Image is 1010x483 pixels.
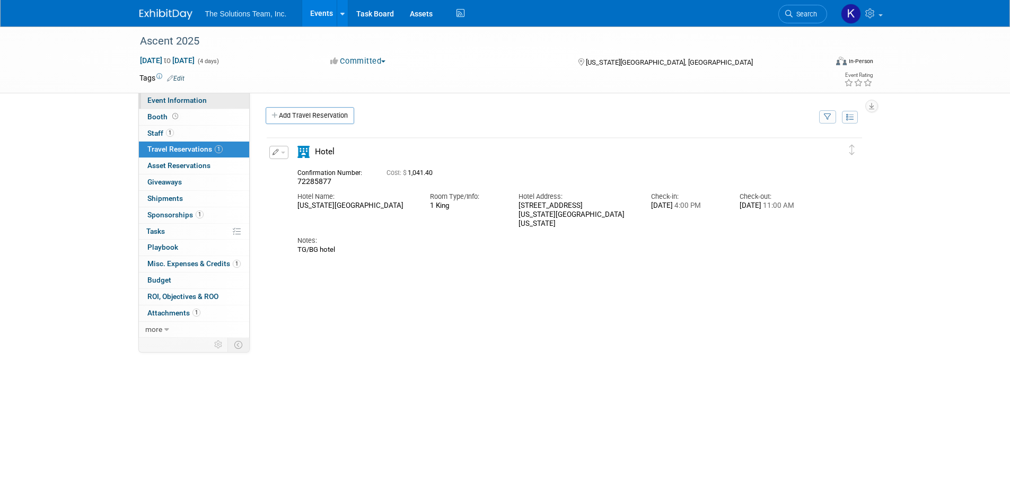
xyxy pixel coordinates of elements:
[162,56,172,65] span: to
[166,129,174,137] span: 1
[147,129,174,137] span: Staff
[227,338,249,352] td: Toggle Event Tabs
[139,207,249,223] a: Sponsorships1
[793,10,817,18] span: Search
[197,58,219,65] span: (4 days)
[430,201,503,210] div: 1 King
[233,260,241,268] span: 1
[147,161,210,170] span: Asset Reservations
[139,273,249,288] a: Budget
[139,322,249,338] a: more
[297,146,310,158] i: Hotel
[139,191,249,207] a: Shipments
[147,178,182,186] span: Giveaways
[147,96,207,104] span: Event Information
[297,245,813,254] div: TG/BG hotel
[387,169,437,177] span: 1,041.40
[205,10,287,18] span: The Solutions Team, Inc.
[761,201,794,209] span: 11:00 AM
[327,56,390,67] button: Committed
[139,256,249,272] a: Misc. Expenses & Credits1
[297,177,331,186] span: 72285877
[848,57,873,65] div: In-Person
[167,75,185,82] a: Edit
[297,201,414,210] div: [US_STATE][GEOGRAPHIC_DATA]
[147,243,178,251] span: Playbook
[147,292,218,301] span: ROI, Objectives & ROO
[147,194,183,203] span: Shipments
[147,276,171,284] span: Budget
[139,174,249,190] a: Giveaways
[139,73,185,83] td: Tags
[139,240,249,256] a: Playbook
[196,210,204,218] span: 1
[297,192,414,201] div: Hotel Name:
[145,325,162,333] span: more
[139,142,249,157] a: Travel Reservations1
[519,201,635,228] div: [STREET_ADDRESS] [US_STATE][GEOGRAPHIC_DATA][US_STATE]
[297,166,371,177] div: Confirmation Number:
[139,56,195,65] span: [DATE] [DATE]
[740,201,812,210] div: [DATE]
[824,114,831,121] i: Filter by Traveler
[139,109,249,125] a: Booth
[844,73,873,78] div: Event Rating
[139,158,249,174] a: Asset Reservations
[209,338,228,352] td: Personalize Event Tab Strip
[841,4,861,24] img: Kaelon Harris
[297,236,813,245] div: Notes:
[136,32,811,51] div: Ascent 2025
[147,210,204,219] span: Sponsorships
[139,224,249,240] a: Tasks
[146,227,165,235] span: Tasks
[147,112,180,121] span: Booth
[139,9,192,20] img: ExhibitDay
[266,107,354,124] a: Add Travel Reservation
[519,192,635,201] div: Hotel Address:
[139,93,249,109] a: Event Information
[586,58,753,66] span: [US_STATE][GEOGRAPHIC_DATA], [GEOGRAPHIC_DATA]
[673,201,701,209] span: 4:00 PM
[147,259,241,268] span: Misc. Expenses & Credits
[849,145,855,155] i: Click and drag to move item
[139,126,249,142] a: Staff1
[387,169,408,177] span: Cost: $
[170,112,180,120] span: Booth not reserved yet
[147,309,200,317] span: Attachments
[765,55,874,71] div: Event Format
[147,145,223,153] span: Travel Reservations
[836,57,847,65] img: Format-Inperson.png
[740,192,812,201] div: Check-out:
[139,305,249,321] a: Attachments1
[651,192,724,201] div: Check-in:
[315,147,335,156] span: Hotel
[778,5,827,23] a: Search
[215,145,223,153] span: 1
[651,201,724,210] div: [DATE]
[139,289,249,305] a: ROI, Objectives & ROO
[192,309,200,317] span: 1
[430,192,503,201] div: Room Type/Info:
